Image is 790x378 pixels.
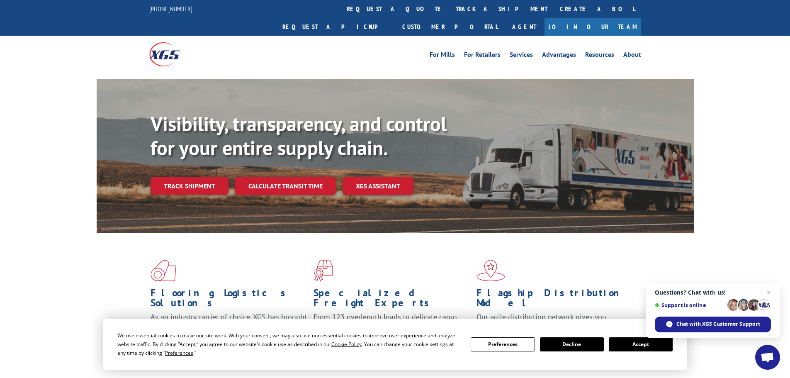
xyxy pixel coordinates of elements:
p: From 123 overlength loads to delicate cargo, our experienced staff knows the best way to move you... [314,312,470,349]
a: Services [510,51,533,61]
span: Chat with XGS Customer Support [676,320,760,328]
a: Track shipment [151,177,228,195]
button: Accept [609,337,673,351]
img: xgs-icon-flagship-distribution-model-red [476,260,505,281]
span: As an industry carrier of choice, XGS has brought innovation and dedication to flooring logistics... [151,312,307,341]
h1: Flagship Distribution Model [476,288,633,312]
button: Preferences [471,337,535,351]
h1: Specialized Freight Experts [314,288,470,312]
div: We use essential cookies to make our site work. With your consent, we may also use non-essential ... [117,331,461,357]
a: Agent [504,18,544,36]
span: Preferences [165,349,193,356]
span: Support is online [655,302,724,308]
a: For Retailers [464,51,501,61]
img: xgs-icon-focused-on-flooring-red [314,260,333,281]
span: Questions? Chat with us! [655,289,771,296]
b: Visibility, transparency, and control for your entire supply chain. [151,111,447,161]
a: Advantages [542,51,576,61]
a: Resources [585,51,614,61]
img: xgs-icon-total-supply-chain-intelligence-red [151,260,176,281]
h1: Flooring Logistics Solutions [151,288,307,312]
a: About [623,51,641,61]
a: Request a pickup [276,18,396,36]
a: Open chat [755,345,780,370]
span: Chat with XGS Customer Support [655,317,771,332]
a: [PHONE_NUMBER] [149,5,192,13]
a: For Mills [430,51,455,61]
button: Decline [540,337,604,351]
a: Customer Portal [396,18,504,36]
a: Calculate transit time [235,177,336,195]
div: Cookie Consent Prompt [103,319,687,370]
a: Join Our Team [544,18,641,36]
span: Our agile distribution network gives you nationwide inventory management on demand. [476,312,629,332]
span: Cookie Policy [331,341,362,348]
a: XGS ASSISTANT [343,177,413,195]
